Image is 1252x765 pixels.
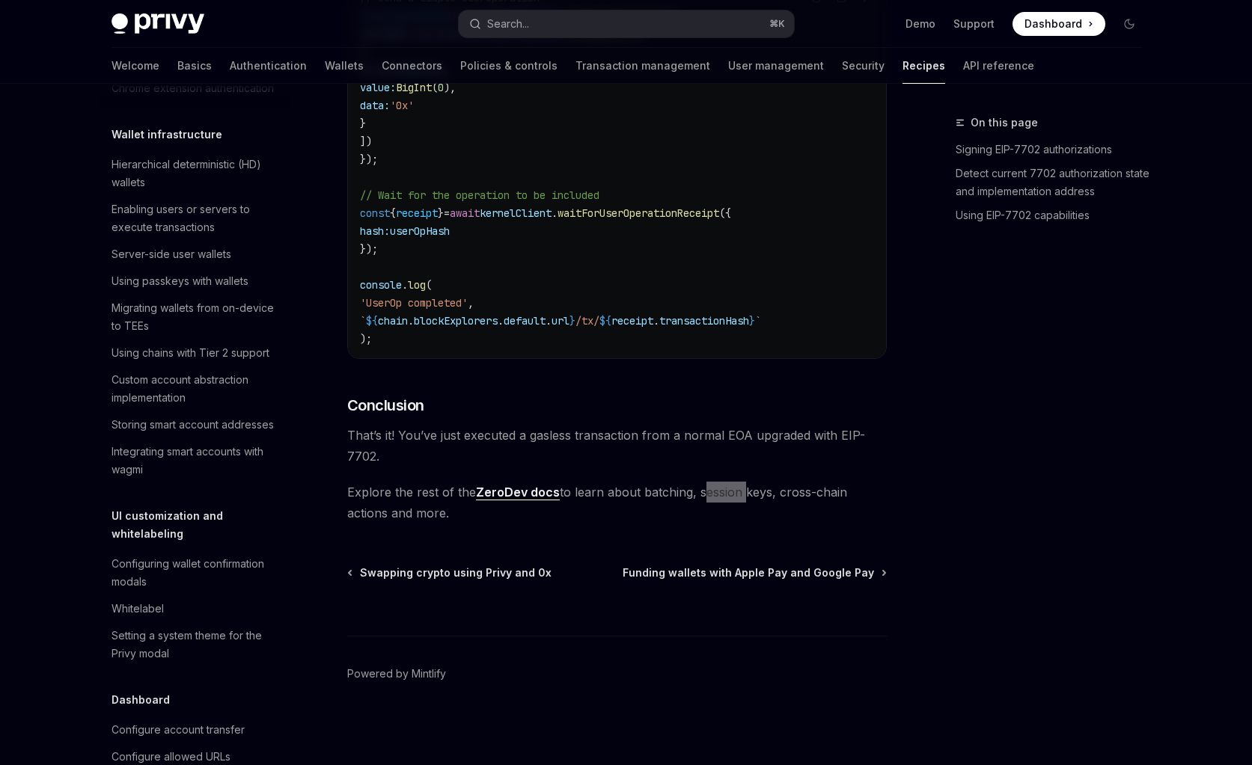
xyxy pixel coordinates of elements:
a: Basics [177,48,212,84]
a: Dashboard [1013,12,1105,36]
span: That’s it! You’ve just executed a gasless transaction from a normal EOA upgraded with EIP-7702. [347,425,887,467]
a: Custom account abstraction implementation [100,366,291,411]
h5: UI customization and whitelabeling [112,507,291,543]
a: Migrating wallets from on-device to TEEs [100,295,291,340]
a: Configure account transfer [100,716,291,743]
span: . [552,206,558,220]
div: Storing smart account addresses [112,416,274,434]
span: ( [432,81,438,94]
div: Hierarchical deterministic (HD) wallets [112,156,282,191]
span: waitForUserOperationReceipt [558,206,719,220]
a: Transaction management [575,48,710,84]
span: ${ [366,314,378,328]
a: Swapping crypto using Privy and 0x [349,565,552,580]
a: Authentication [230,48,307,84]
span: = [444,206,450,220]
a: Hierarchical deterministic (HD) wallets [100,151,291,196]
span: /tx/ [575,314,599,328]
span: } [569,314,575,328]
span: { [390,206,396,220]
span: '0x' [390,99,414,112]
div: Migrating wallets from on-device to TEEs [112,299,282,335]
span: Funding wallets with Apple Pay and Google Pay [623,565,874,580]
span: // Wait for the operation to be included [360,188,599,202]
span: chain [378,314,408,328]
span: . [546,314,552,328]
span: await [450,206,480,220]
span: Explore the rest of the to learn about batching, session keys, cross-chain actions and more. [347,482,887,523]
span: } [749,314,755,328]
a: Policies & controls [460,48,558,84]
a: Whitelabel [100,595,291,622]
a: Detect current 7702 authorization state and implementation address [956,162,1153,203]
a: Support [953,16,995,31]
div: Using chains with Tier 2 support [112,344,269,362]
a: Setting a system theme for the Privy modal [100,622,291,667]
span: ({ [719,206,731,220]
span: blockExplorers [414,314,498,328]
a: Funding wallets with Apple Pay and Google Pay [623,565,885,580]
a: Enabling users or servers to execute transactions [100,196,291,241]
span: . [653,314,659,328]
div: Configure account transfer [112,721,245,739]
span: kernelClient [480,206,552,220]
span: value: [360,81,396,94]
span: ), [444,81,456,94]
a: API reference [963,48,1034,84]
a: Security [842,48,885,84]
div: Search... [487,15,529,33]
span: log [408,278,426,292]
span: 'UserOp completed' [360,296,468,310]
a: ZeroDev docs [476,485,560,500]
button: Open search [459,10,794,37]
span: receipt [611,314,653,328]
a: Server-side user wallets [100,241,291,268]
span: ` [755,314,761,328]
a: Using EIP-7702 capabilities [956,203,1153,227]
a: Welcome [112,48,159,84]
span: hash: [360,224,390,238]
div: Setting a system theme for the Privy modal [112,627,282,663]
a: Demo [906,16,935,31]
span: ⌘ K [769,18,785,30]
a: Configuring wallet confirmation modals [100,550,291,595]
button: Toggle dark mode [1117,12,1141,36]
span: const [360,206,390,220]
span: . [402,278,408,292]
div: Configuring wallet confirmation modals [112,555,282,591]
a: User management [728,48,824,84]
span: default [504,314,546,328]
a: Signing EIP-7702 authorizations [956,138,1153,162]
span: ` [360,314,366,328]
div: Custom account abstraction implementation [112,371,282,407]
span: Swapping crypto using Privy and 0x [360,565,552,580]
a: Integrating smart accounts with wagmi [100,438,291,483]
img: dark logo [112,13,204,34]
span: On this page [971,114,1038,132]
span: 0 [438,81,444,94]
a: Powered by Mintlify [347,666,446,681]
span: }); [360,153,378,166]
span: ]) [360,135,372,148]
div: Whitelabel [112,600,164,618]
a: Using passkeys with wallets [100,268,291,295]
span: ${ [599,314,611,328]
span: receipt [396,206,438,220]
div: Integrating smart accounts with wagmi [112,443,282,479]
span: } [438,206,444,220]
div: Server-side user wallets [112,245,231,263]
a: Recipes [903,48,945,84]
span: , [468,296,474,310]
h5: Wallet infrastructure [112,126,222,144]
span: data: [360,99,390,112]
span: } [360,117,366,130]
span: userOpHash [390,224,450,238]
h5: Dashboard [112,691,170,709]
span: Dashboard [1024,16,1082,31]
div: Using passkeys with wallets [112,272,248,290]
span: }); [360,242,378,256]
span: . [408,314,414,328]
div: Enabling users or servers to execute transactions [112,200,282,236]
span: . [498,314,504,328]
span: BigInt [396,81,432,94]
